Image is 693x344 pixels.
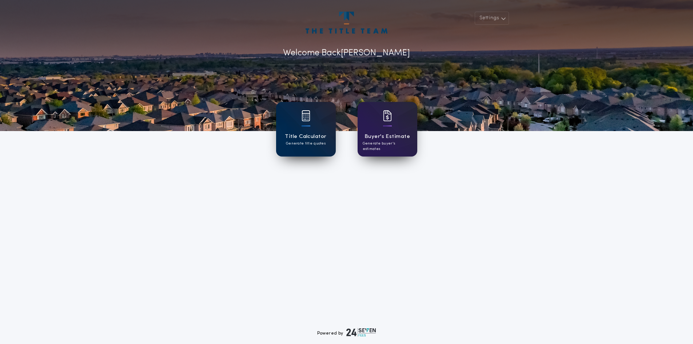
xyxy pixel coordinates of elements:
img: logo [346,328,376,337]
p: Generate buyer's estimates [363,141,412,152]
p: Generate title quotes [286,141,326,146]
img: account-logo [306,12,387,33]
h1: Title Calculator [285,133,326,141]
p: Welcome Back [PERSON_NAME] [283,47,410,60]
img: card icon [302,110,310,121]
a: card iconTitle CalculatorGenerate title quotes [276,102,336,157]
div: Powered by [317,328,376,337]
button: Settings [475,12,509,25]
img: card icon [383,110,392,121]
h1: Buyer's Estimate [365,133,410,141]
a: card iconBuyer's EstimateGenerate buyer's estimates [358,102,417,157]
